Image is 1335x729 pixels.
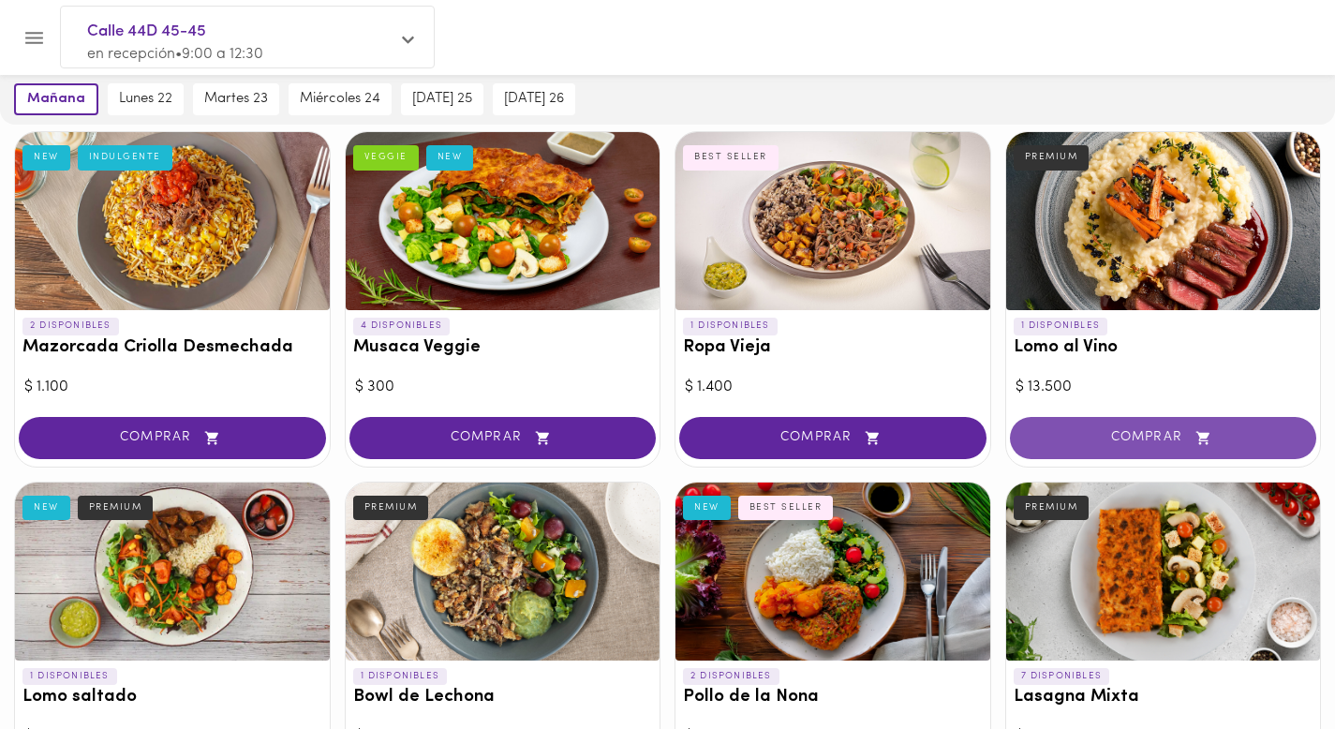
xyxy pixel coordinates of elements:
div: $ 1.100 [24,377,320,398]
span: [DATE] 25 [412,91,472,108]
h3: Lasagna Mixta [1014,688,1313,707]
span: COMPRAR [42,430,303,446]
div: $ 1.400 [685,377,981,398]
div: BEST SELLER [738,496,834,520]
div: Pollo de la Nona [675,483,990,661]
div: VEGGIE [353,145,419,170]
div: PREMIUM [78,496,154,520]
span: [DATE] 26 [504,91,564,108]
button: miércoles 24 [289,83,392,115]
div: BEST SELLER [683,145,779,170]
div: PREMIUM [1014,145,1090,170]
h3: Lomo saltado [22,688,322,707]
p: 7 DISPONIBLES [1014,668,1110,685]
span: COMPRAR [703,430,963,446]
span: Calle 44D 45-45 [87,20,389,44]
span: COMPRAR [1033,430,1294,446]
div: NEW [683,496,731,520]
p: 1 DISPONIBLES [683,318,778,335]
p: 1 DISPONIBLES [1014,318,1108,335]
p: 2 DISPONIBLES [683,668,779,685]
button: mañana [14,83,98,115]
button: lunes 22 [108,83,184,115]
div: NEW [22,496,70,520]
div: Lomo al Vino [1006,132,1321,310]
h3: Pollo de la Nona [683,688,983,707]
div: PREMIUM [1014,496,1090,520]
span: mañana [27,91,85,108]
div: $ 13.500 [1016,377,1312,398]
p: 1 DISPONIBLES [353,668,448,685]
button: COMPRAR [1010,417,1317,459]
h3: Mazorcada Criolla Desmechada [22,338,322,358]
span: martes 23 [204,91,268,108]
div: Lomo saltado [15,483,330,661]
div: Bowl de Lechona [346,483,660,661]
span: COMPRAR [373,430,633,446]
h3: Lomo al Vino [1014,338,1313,358]
h3: Musaca Veggie [353,338,653,358]
div: NEW [426,145,474,170]
div: NEW [22,145,70,170]
div: $ 300 [355,377,651,398]
div: Musaca Veggie [346,132,660,310]
button: [DATE] 26 [493,83,575,115]
span: lunes 22 [119,91,172,108]
p: 4 DISPONIBLES [353,318,451,335]
span: miércoles 24 [300,91,380,108]
div: Ropa Vieja [675,132,990,310]
h3: Ropa Vieja [683,338,983,358]
button: Menu [11,15,57,61]
button: COMPRAR [679,417,986,459]
iframe: Messagebird Livechat Widget [1226,620,1316,710]
div: Lasagna Mixta [1006,483,1321,661]
div: PREMIUM [353,496,429,520]
button: [DATE] 25 [401,83,483,115]
span: en recepción • 9:00 a 12:30 [87,47,263,62]
p: 2 DISPONIBLES [22,318,119,335]
div: INDULGENTE [78,145,172,170]
p: 1 DISPONIBLES [22,668,117,685]
div: Mazorcada Criolla Desmechada [15,132,330,310]
button: COMPRAR [349,417,657,459]
button: martes 23 [193,83,279,115]
button: COMPRAR [19,417,326,459]
h3: Bowl de Lechona [353,688,653,707]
